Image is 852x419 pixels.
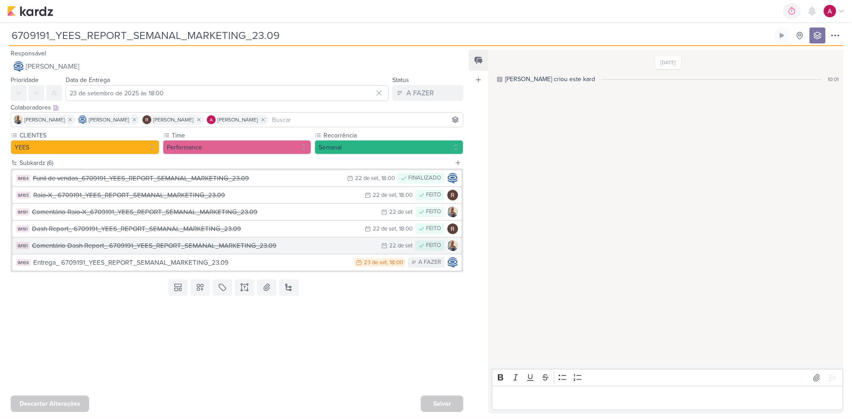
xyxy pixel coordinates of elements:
label: Status [392,76,409,84]
div: IM191 [16,242,29,249]
img: Alessandra Gomes [207,115,216,124]
div: Ligar relógio [778,32,785,39]
img: Alessandra Gomes [824,5,836,17]
input: Buscar [270,114,461,125]
img: Caroline Traven De Andrade [447,257,458,268]
input: Select a date [66,85,389,101]
div: A FAZER [418,258,441,267]
img: Rafael Dornelles [142,115,151,124]
label: CLIENTES [19,131,159,140]
div: FEITO [426,208,441,216]
div: FEITO [426,191,441,200]
button: IM169 Entrega_ 6709191_YEES_REPORT_SEMANAL_MARKETING_23.09 23 de set , 18:00 A FAZER [12,255,461,270]
button: IM191 Comentário Dash Report_ 6709191_YEES_REPORT_SEMANAL_MARKETING_23.09 22 de set FEITO [12,238,461,254]
label: Data de Entrega [66,76,110,84]
button: IM164 Funil de vendas_6709191_YEES_REPORT_SEMANAL_MARKETING_23.09 22 de set , 18:00 FINALIZADO [12,170,461,186]
button: IM191 Dash Report_ 6709191_YEES_REPORT_SEMANAL_MARKETING_23.09 22 de set , 18:00 FEITO [12,221,461,237]
img: Iara Santos [14,115,23,124]
span: [PERSON_NAME] [89,116,129,124]
div: , 18:00 [396,226,413,232]
div: IM169 [16,259,31,266]
div: 22 de set [389,209,413,215]
img: Rafael Dornelles [447,223,458,234]
div: 23 de set [364,260,387,266]
div: Editor editing area: main [492,386,843,410]
span: [PERSON_NAME] [24,116,65,124]
div: Dash Report_ 6709191_YEES_REPORT_SEMANAL_MARKETING_23.09 [32,224,360,234]
div: IM191 [16,208,29,215]
label: Responsável [11,50,46,57]
div: Editor toolbar [492,369,843,386]
div: IM165 [16,192,31,199]
div: FEITO [426,224,441,233]
label: Prioridade [11,76,39,84]
span: [PERSON_NAME] [153,116,193,124]
div: Comentário Raio-X_6709191_YEES_REPORT_SEMANAL_MARKETING_23.09 [32,207,377,217]
div: , 18:00 [379,176,395,181]
img: Caroline Traven De Andrade [13,61,24,72]
button: A FAZER [392,85,463,101]
button: Semanal [315,140,463,154]
div: A FAZER [406,88,434,98]
button: Performance [163,140,312,154]
div: Funil de vendas_6709191_YEES_REPORT_SEMANAL_MARKETING_23.09 [33,173,343,184]
img: Iara Santos [447,207,458,217]
button: IM165 Raio-X_ 6709191_YEES_REPORT_SEMANAL_MARKETING_23.09 22 de set , 18:00 FEITO [12,187,461,203]
div: 22 de set [355,176,379,181]
img: Rafael Dornelles [447,190,458,200]
div: FEITO [426,241,441,250]
div: [PERSON_NAME] criou este kard [505,74,595,84]
div: IM191 [16,225,29,232]
label: Time [171,131,312,140]
div: Colaboradores [11,103,463,112]
span: [PERSON_NAME] [217,116,258,124]
button: YEES [11,140,159,154]
div: Subkardz (6) [20,158,451,168]
div: , 18:00 [387,260,403,266]
div: 22 de set [389,243,413,249]
div: , 18:00 [396,192,413,198]
button: [PERSON_NAME] [11,59,463,74]
div: Comentário Dash Report_ 6709191_YEES_REPORT_SEMANAL_MARKETING_23.09 [32,241,377,251]
div: Entrega_ 6709191_YEES_REPORT_SEMANAL_MARKETING_23.09 [33,258,350,268]
input: Kard Sem Título [9,27,772,43]
img: kardz.app [7,6,53,16]
div: 22 de set [373,192,396,198]
div: 10:01 [828,75,839,83]
label: Recorrência [323,131,463,140]
div: FINALIZADO [408,174,441,183]
span: [PERSON_NAME] [26,61,79,72]
img: Iara Santos [447,240,458,251]
div: 22 de set [373,226,396,232]
img: Caroline Traven De Andrade [78,115,87,124]
img: Caroline Traven De Andrade [447,173,458,184]
div: IM164 [16,175,30,182]
button: IM191 Comentário Raio-X_6709191_YEES_REPORT_SEMANAL_MARKETING_23.09 22 de set FEITO [12,204,461,220]
div: Raio-X_ 6709191_YEES_REPORT_SEMANAL_MARKETING_23.09 [33,190,360,200]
